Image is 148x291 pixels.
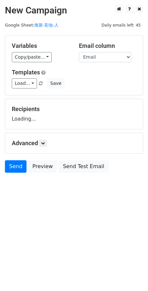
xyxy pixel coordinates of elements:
div: Loading... [12,106,136,123]
a: Templates [12,69,40,76]
span: Daily emails left: 45 [99,22,143,29]
a: Load... [12,78,37,88]
h5: Advanced [12,140,136,147]
h2: New Campaign [5,5,143,16]
a: 推新-彩妆-人 [34,23,59,28]
h5: Email column [79,42,136,49]
button: Save [47,78,64,88]
a: Copy/paste... [12,52,52,62]
h5: Recipients [12,106,136,113]
small: Google Sheet: [5,23,59,28]
h5: Variables [12,42,69,49]
a: Daily emails left: 45 [99,23,143,28]
a: Preview [28,160,57,173]
a: Send Test Email [59,160,108,173]
a: Send [5,160,27,173]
